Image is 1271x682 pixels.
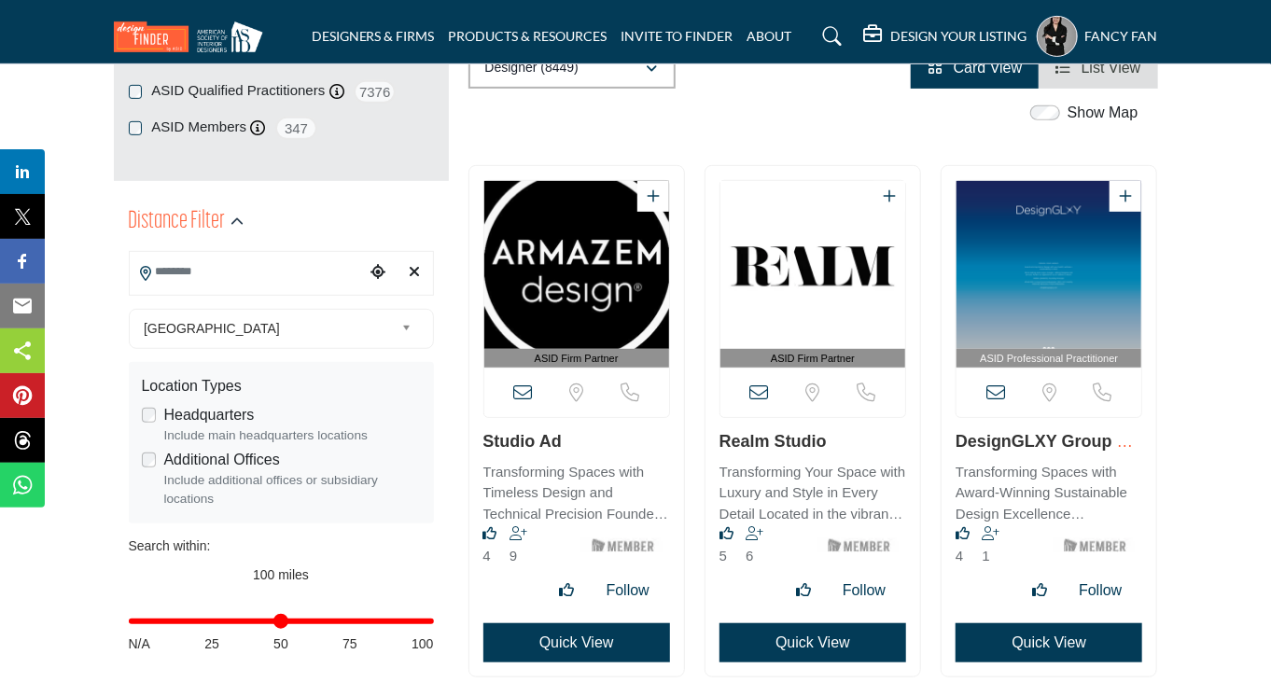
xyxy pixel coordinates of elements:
[510,522,531,567] div: Followers
[956,623,1142,662] button: Quick View
[831,572,897,609] button: Follow
[864,25,1027,48] div: DESIGN YOUR LISTING
[485,59,579,77] p: Designer (8449)
[253,567,309,582] span: 100 miles
[129,205,226,239] h2: Distance Filter
[719,526,733,540] i: Likes
[483,432,670,452] h3: Studio Ad
[129,85,143,99] input: ASID Qualified Practitioners checkbox
[164,426,421,445] div: Include main headquarters locations
[957,181,1141,369] a: Open Listing in new tab
[957,181,1141,349] img: DesignGLXY Group LLC
[954,60,1023,76] span: Card View
[483,526,497,540] i: Likes
[1039,48,1157,89] li: List View
[581,534,665,557] img: ASID Members Badge Icon
[746,522,767,567] div: Followers
[129,634,150,654] span: N/A
[468,48,676,89] button: Designer (8449)
[1068,572,1133,609] button: Follow
[785,572,822,609] button: Like listing
[719,457,906,525] a: Transforming Your Space with Luxury and Style in Every Detail Located in the vibrant city of [GEO...
[1037,16,1078,57] button: Show hide supplier dropdown
[484,181,669,349] img: Studio Ad
[449,28,608,44] a: PRODUCTS & RESOURCES
[956,457,1142,525] a: Transforming Spaces with Award-Winning Sustainable Design Excellence Specializing in creating har...
[483,462,670,525] p: Transforming Spaces with Timeless Design and Technical Precision Founded in [DATE], this innovati...
[956,548,963,564] span: 4
[956,462,1142,525] p: Transforming Spaces with Award-Winning Sustainable Design Excellence Specializing in creating har...
[746,548,753,564] span: 6
[1068,102,1138,124] label: Show Map
[983,548,990,564] span: 1
[364,253,391,293] div: Choose your current location
[483,432,562,451] a: Studio Ad
[719,432,906,452] h3: Realm Studio
[647,188,660,204] a: Add To List
[747,28,792,44] a: ABOUT
[129,121,143,135] input: ASID Members checkbox
[1021,572,1058,609] button: Like listing
[719,462,906,525] p: Transforming Your Space with Luxury and Style in Every Detail Located in the vibrant city of [GEO...
[956,526,970,540] i: Likes
[275,117,317,140] span: 347
[1082,60,1141,76] span: List View
[720,181,905,369] a: Open Listing in new tab
[142,375,421,397] div: Location Types
[804,21,854,51] a: Search
[400,253,427,293] div: Clear search location
[1055,60,1140,76] a: View List
[488,351,665,367] span: ASID Firm Partner
[484,181,669,369] a: Open Listing in new tab
[483,457,670,525] a: Transforming Spaces with Timeless Design and Technical Precision Founded in [DATE], this innovati...
[151,80,325,102] label: ASID Qualified Practitioners
[144,317,394,340] span: [GEOGRAPHIC_DATA]
[412,634,433,654] span: 100
[911,48,1039,89] li: Card View
[883,188,896,204] a: Add To List
[151,117,246,138] label: ASID Members
[273,634,288,654] span: 50
[719,432,827,451] a: Realm Studio
[130,254,365,290] input: Search Location
[983,522,1004,567] div: Followers
[342,634,357,654] span: 75
[719,548,727,564] span: 5
[164,471,421,509] div: Include additional offices or subsidiary locations
[483,548,491,564] span: 4
[720,181,905,349] img: Realm Studio
[164,449,280,471] label: Additional Offices
[1054,534,1138,557] img: ASID Members Badge Icon
[622,28,733,44] a: INVITE TO FINDER
[1085,27,1158,46] h5: Fancy Fan
[719,623,906,662] button: Quick View
[960,351,1138,367] span: ASID Professional Practitioner
[483,623,670,662] button: Quick View
[164,404,255,426] label: Headquarters
[312,28,435,44] a: DESIGNERS & FIRMS
[114,21,272,52] img: Site Logo
[510,548,517,564] span: 9
[724,351,901,367] span: ASID Firm Partner
[956,432,1142,452] h3: DesignGLXY Group LLC
[595,572,661,609] button: Follow
[204,634,219,654] span: 25
[1119,188,1132,204] a: Add To List
[891,28,1027,45] h5: DESIGN YOUR LISTING
[549,572,586,609] button: Like listing
[354,80,396,104] span: 7376
[817,534,901,557] img: ASID Members Badge Icon
[928,60,1022,76] a: View Card
[956,432,1138,471] a: DesignGLXY Group LLC...
[129,536,434,556] div: Search within:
